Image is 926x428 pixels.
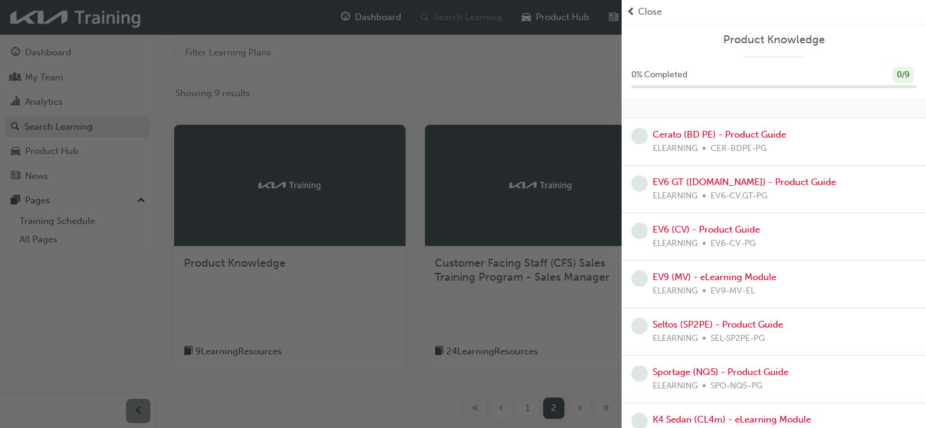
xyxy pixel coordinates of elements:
[631,33,916,47] a: Product Knowledge
[710,237,756,251] span: EV6-CV-PG
[631,365,648,382] span: learningRecordVerb_NONE-icon
[631,175,648,192] span: learningRecordVerb_NONE-icon
[893,67,914,83] div: 0 / 9
[710,332,765,346] span: SEL-SP2PE-PG
[653,284,698,298] span: ELEARNING
[653,272,776,282] a: EV9 (MV) - eLearning Module
[631,318,648,334] span: learningRecordVerb_NONE-icon
[631,68,687,82] span: 0 % Completed
[710,189,767,203] span: EV6-CV.GT-PG
[631,128,648,144] span: learningRecordVerb_NONE-icon
[653,189,698,203] span: ELEARNING
[653,414,811,425] a: K4 Sedan (CL4m) - eLearning Module
[626,5,921,19] button: prev-iconClose
[638,5,662,19] span: Close
[710,379,762,393] span: SPO-NQ5-PG
[631,223,648,239] span: learningRecordVerb_NONE-icon
[653,177,836,188] a: EV6 GT ([DOMAIN_NAME]) - Product Guide
[626,5,636,19] span: prev-icon
[653,379,698,393] span: ELEARNING
[710,142,766,156] span: CER-BDPE-PG
[631,270,648,287] span: learningRecordVerb_NONE-icon
[653,367,788,377] a: Sportage (NQ5) - Product Guide
[653,332,698,346] span: ELEARNING
[653,142,698,156] span: ELEARNING
[653,237,698,251] span: ELEARNING
[653,224,760,235] a: EV6 (CV) - Product Guide
[653,129,786,140] a: Cerato (BD PE) - Product Guide
[653,319,783,330] a: Seltos (SP2PE) - Product Guide
[710,284,755,298] span: EV9-MV-EL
